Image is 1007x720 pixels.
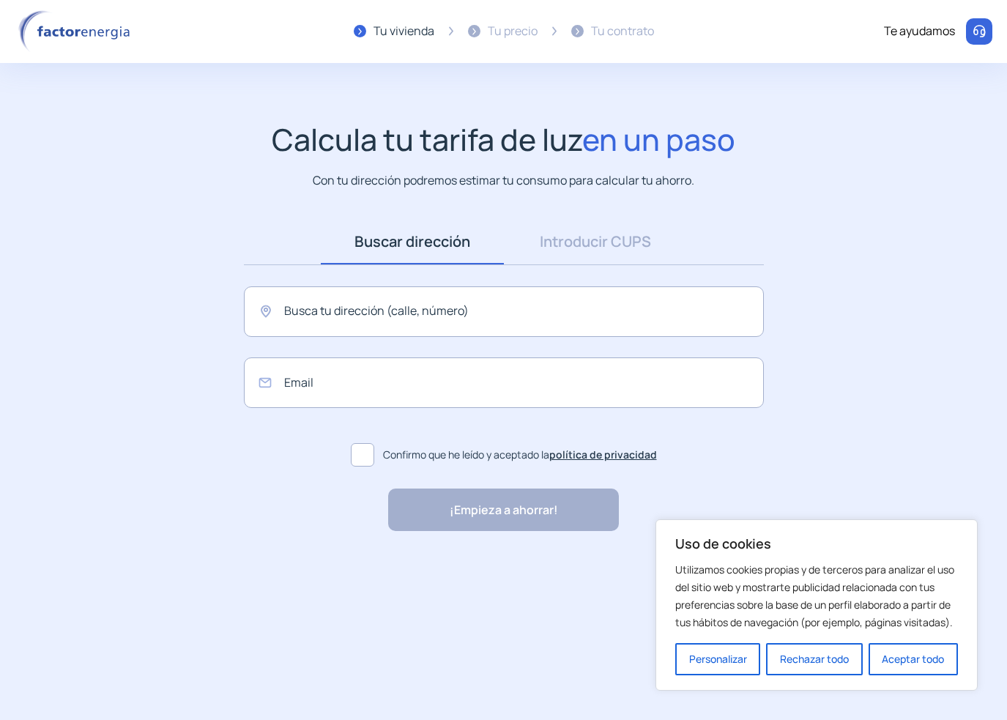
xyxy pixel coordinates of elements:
button: Personalizar [675,643,760,675]
div: Uso de cookies [655,519,978,691]
span: Confirmo que he leído y aceptado la [383,447,657,463]
span: en un paso [582,119,735,160]
p: Con tu dirección podremos estimar tu consumo para calcular tu ahorro. [313,171,694,190]
div: Te ayudamos [884,22,955,41]
img: logo factor [15,10,139,53]
p: Utilizamos cookies propias y de terceros para analizar el uso del sitio web y mostrarte publicida... [675,561,958,631]
a: Introducir CUPS [504,219,687,264]
p: Uso de cookies [675,535,958,552]
button: Aceptar todo [869,643,958,675]
div: Tu contrato [591,22,654,41]
div: Tu vivienda [374,22,434,41]
div: Tu precio [488,22,538,41]
h1: Calcula tu tarifa de luz [272,122,735,157]
button: Rechazar todo [766,643,862,675]
a: política de privacidad [549,448,657,461]
a: Buscar dirección [321,219,504,264]
img: llamar [972,24,986,39]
